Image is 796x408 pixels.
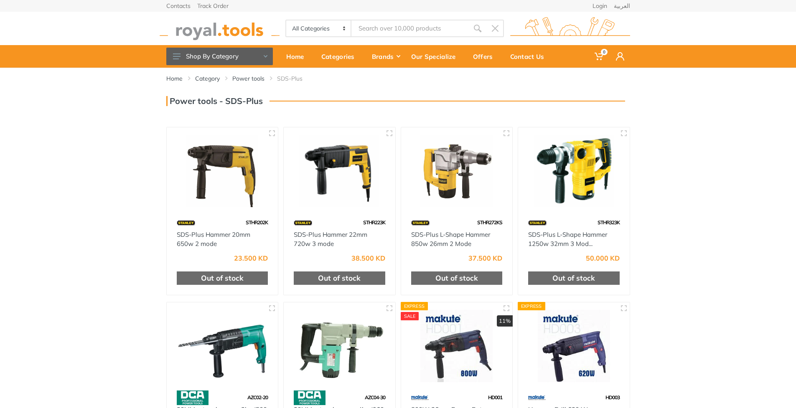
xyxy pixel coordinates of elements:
a: Contacts [166,3,191,9]
a: SDS-Plus L-Shape Hammer 850w 26mm 2 Mode [411,231,490,248]
div: Categories [315,48,366,65]
a: Contact Us [504,45,556,68]
li: SDS-Plus [277,74,315,83]
span: STHR272KS [477,219,502,226]
span: 0 [601,49,608,55]
span: AZC02-20 [247,394,268,400]
a: SDS-Plus Hammer 20mm 650w 2 mode [177,231,250,248]
a: Track Order [197,3,229,9]
img: Royal Tools - Hammer Drill 620 W [526,310,622,382]
img: Royal Tools - 20MM rotary hammer 2kg (500 watts) [174,310,271,382]
div: 11% [497,315,513,327]
button: Shop By Category [166,48,273,65]
span: HD003 [605,394,620,400]
div: Out of stock [294,271,385,285]
img: royal.tools Logo [160,17,280,40]
a: Categories [315,45,366,68]
img: 15.webp [528,215,547,230]
img: Royal Tools - SDS-Plus Hammer 22mm 720w 3 mode [291,135,388,207]
div: Offers [467,48,504,65]
div: Home [280,48,315,65]
div: 50.000 KD [586,255,620,261]
div: Out of stock [528,271,620,285]
h3: Power tools - SDS-Plus [166,96,263,106]
img: 59.webp [411,390,429,405]
a: Login [593,3,607,9]
img: 58.webp [294,390,326,405]
input: Site search [351,20,468,37]
img: 58.webp [177,390,209,405]
a: Power tools [232,74,264,83]
a: Home [280,45,315,68]
div: SALE [401,312,419,320]
span: STHR323K [598,219,620,226]
span: STHR202K [246,219,268,226]
div: Out of stock [177,271,268,285]
img: royal.tools Logo [510,17,630,40]
div: Contact Us [504,48,556,65]
span: AZC04-30 [365,394,385,400]
select: Category [286,20,352,36]
div: Brands [366,48,405,65]
a: SDS-Plus Hammer 22mm 720w 3 mode [294,231,367,248]
a: 0 [589,45,610,68]
a: Category [195,74,220,83]
img: Royal Tools - SDS-Plus L-Shape Hammer 1250w 32mm 3 Mode [526,135,622,207]
span: STHR223K [363,219,385,226]
img: Royal Tools - 30MM rotary hammer 4kg (960 watts) [291,310,388,382]
img: 59.webp [528,390,546,405]
img: Royal Tools - 800W 26mm Power Rotary Hammer [409,310,505,382]
div: Out of stock [411,271,503,285]
img: Royal Tools - SDS-Plus L-Shape Hammer 850w 26mm 2 Mode [409,135,505,207]
img: Royal Tools - SDS-Plus Hammer 20mm 650w 2 mode [174,135,271,207]
img: 15.webp [411,215,430,230]
div: 38.500 KD [351,255,385,261]
div: Express [518,302,545,310]
img: 15.webp [294,215,312,230]
div: Our Specialize [405,48,467,65]
a: Offers [467,45,504,68]
nav: breadcrumb [166,74,630,83]
a: Home [166,74,183,83]
img: 15.webp [177,215,195,230]
div: Express [401,302,428,310]
a: SDS-Plus L-Shape Hammer 1250w 32mm 3 Mod... [528,231,607,248]
span: HD001 [488,394,502,400]
div: 37.500 KD [468,255,502,261]
div: 23.500 KD [234,255,268,261]
a: العربية [614,3,630,9]
a: Our Specialize [405,45,467,68]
